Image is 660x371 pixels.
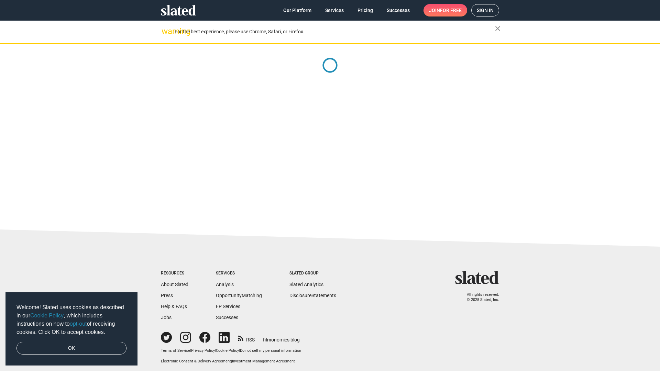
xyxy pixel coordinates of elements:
[161,348,190,353] a: Terms of Service
[161,315,172,320] a: Jobs
[161,293,173,298] a: Press
[494,24,502,33] mat-icon: close
[240,348,301,353] button: Do not sell my personal information
[429,4,462,16] span: Join
[216,271,262,276] div: Services
[263,331,300,343] a: filmonomics blog
[161,271,188,276] div: Resources
[320,4,349,16] a: Services
[352,4,378,16] a: Pricing
[216,315,238,320] a: Successes
[190,348,191,353] span: |
[381,4,415,16] a: Successes
[357,4,373,16] span: Pricing
[231,359,232,363] span: |
[215,348,216,353] span: |
[5,292,137,366] div: cookieconsent
[216,293,262,298] a: OpportunityMatching
[16,303,126,336] span: Welcome! Slated uses cookies as described in our , which includes instructions on how to of recei...
[278,4,317,16] a: Our Platform
[232,359,295,363] a: Investment Management Agreement
[387,4,410,16] span: Successes
[477,4,494,16] span: Sign in
[216,304,240,309] a: EP Services
[30,313,64,318] a: Cookie Policy
[238,333,255,343] a: RSS
[460,292,499,302] p: All rights reserved. © 2025 Slated, Inc.
[283,4,311,16] span: Our Platform
[162,27,170,35] mat-icon: warning
[239,348,240,353] span: |
[161,304,187,309] a: Help & FAQs
[471,4,499,16] a: Sign in
[161,282,188,287] a: About Slated
[16,342,126,355] a: dismiss cookie message
[161,359,231,363] a: Electronic Consent & Delivery Agreement
[263,337,271,342] span: film
[216,348,239,353] a: Cookie Policy
[423,4,467,16] a: Joinfor free
[289,293,336,298] a: DisclosureStatements
[289,271,336,276] div: Slated Group
[325,4,344,16] span: Services
[70,321,87,327] a: opt-out
[289,282,323,287] a: Slated Analytics
[216,282,234,287] a: Analysis
[175,27,495,36] div: For the best experience, please use Chrome, Safari, or Firefox.
[191,348,215,353] a: Privacy Policy
[440,4,462,16] span: for free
